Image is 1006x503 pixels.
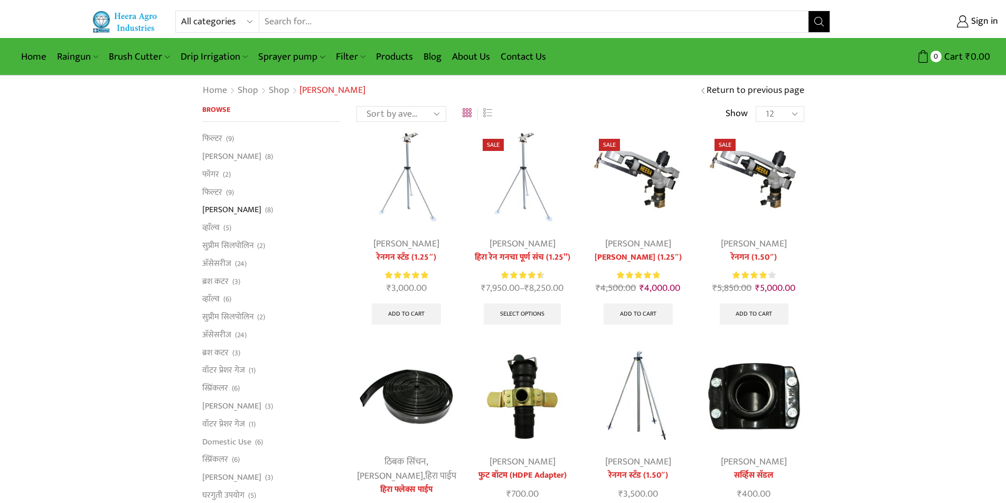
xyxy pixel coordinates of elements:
[265,151,273,162] span: (8)
[617,270,660,281] span: Rated out of 5
[737,486,770,502] bdi: 400.00
[202,290,220,308] a: व्हाॅल्व
[202,165,219,183] a: फॉगर
[387,280,391,296] span: ₹
[235,259,247,269] span: (24)
[202,344,229,362] a: ब्रश कटर
[356,483,456,496] a: हिरा फ्लेक्स पाईप
[237,84,259,98] a: Shop
[418,44,447,69] a: Blog
[618,486,623,502] span: ₹
[588,347,688,447] img: pelican raingun stand
[202,148,261,166] a: [PERSON_NAME]
[732,270,775,281] div: Rated 4.00 out of 5
[704,251,804,264] a: रेनगन (1.50″)
[841,47,990,67] a: 0 Cart ₹0.00
[223,169,231,180] span: (2)
[226,187,234,198] span: (9)
[755,280,760,296] span: ₹
[483,139,504,151] span: Sale
[202,103,230,116] span: Browse
[490,236,556,252] a: [PERSON_NAME]
[202,236,253,254] a: सुप्रीम सिलपोलिन
[235,330,247,340] span: (24)
[472,128,572,228] img: Heera Rain Gun Complete Set
[356,106,446,122] select: Shop order
[481,280,486,296] span: ₹
[588,128,688,228] img: Heera Raingun
[372,303,441,325] a: Add to cart: “रेनगन स्टॅंड (1.25")”
[232,277,240,287] span: (3)
[371,44,418,69] a: Products
[965,49,971,65] span: ₹
[501,270,544,281] div: Rated 4.67 out of 5
[490,454,556,470] a: [PERSON_NAME]
[472,347,572,447] img: Foot Bottom
[704,469,804,482] a: सर्व्हिस सॅडल
[732,270,767,281] span: Rated out of 5
[331,44,371,69] a: Filter
[506,486,539,502] bdi: 700.00
[253,44,330,69] a: Sprayer pump
[384,454,426,470] a: ठिबक सिंचन
[472,251,572,264] a: हिरा रेन गनचा पूर्ण संच (1.25”)
[356,347,456,447] img: Heera Flex Pipe
[588,469,688,482] a: रेनगन स्टॅंड (1.50″)
[707,84,804,98] a: Return to previous page
[356,455,456,483] div: , ,
[257,241,265,251] span: (2)
[472,281,572,296] span: –
[52,44,104,69] a: Raingun
[257,312,265,322] span: (2)
[202,397,261,415] a: [PERSON_NAME]
[259,11,809,32] input: Search for...
[265,472,273,483] span: (3)
[202,362,245,379] a: वॉटर प्रेशर गेज
[755,280,795,296] bdi: 5,000.00
[640,280,680,296] bdi: 4,000.00
[737,486,742,502] span: ₹
[726,107,748,121] span: Show
[712,280,751,296] bdi: 5,850.00
[605,236,671,252] a: [PERSON_NAME]
[721,454,787,470] a: [PERSON_NAME]
[596,280,636,296] bdi: 4,500.00
[965,49,990,65] bdi: 0.00
[265,205,273,215] span: (8)
[268,84,290,98] a: Shop
[425,468,456,484] a: हिरा पाईप
[387,280,427,296] bdi: 3,000.00
[846,12,998,31] a: Sign in
[356,251,456,264] a: रेनगन स्टॅंड (1.25″)
[202,308,253,326] a: सुप्रीम सिलपोलिन
[524,280,563,296] bdi: 8,250.00
[232,348,240,358] span: (3)
[640,280,644,296] span: ₹
[721,236,787,252] a: [PERSON_NAME]
[226,134,234,144] span: (9)
[969,15,998,29] span: Sign in
[202,469,261,487] a: [PERSON_NAME]
[202,84,228,98] a: Home
[712,280,717,296] span: ₹
[617,270,660,281] div: Rated 5.00 out of 5
[356,128,456,228] img: रेनगन स्टॅंड (1.25")
[202,254,231,272] a: अ‍ॅसेसरीज
[16,44,52,69] a: Home
[249,419,256,430] span: (1)
[704,347,804,447] img: Service Saddle
[265,401,273,412] span: (3)
[357,468,423,484] a: [PERSON_NAME]
[223,294,231,305] span: (6)
[506,486,511,502] span: ₹
[524,280,529,296] span: ₹
[720,303,789,325] a: Add to cart: “रेनगन (1.50")”
[501,270,541,281] span: Rated out of 5
[605,454,671,470] a: [PERSON_NAME]
[202,84,365,98] nav: Breadcrumb
[202,451,228,469] a: स्प्रिंकलर
[202,132,222,147] a: फिल्टर
[202,272,229,290] a: ब्रश कटर
[223,223,231,233] span: (5)
[472,469,572,482] a: फुट बॉटम (HDPE Adapter)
